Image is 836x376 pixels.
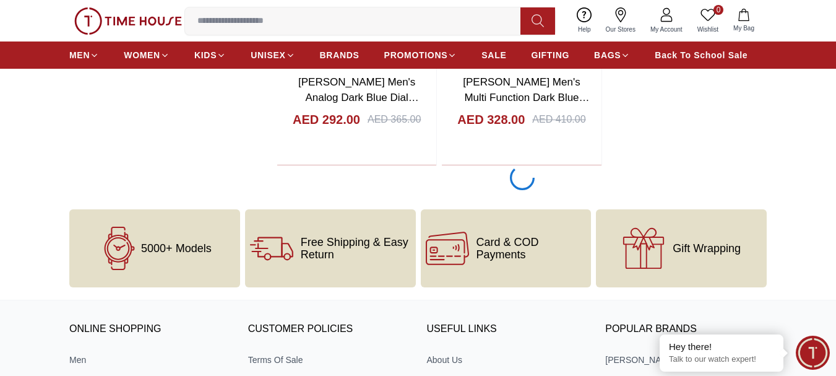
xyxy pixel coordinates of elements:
[673,242,741,255] span: Gift Wrapping
[532,112,585,127] div: AED 410.00
[194,49,217,61] span: KIDS
[531,49,569,61] span: GIFTING
[298,76,419,120] a: [PERSON_NAME] Men's Analog Dark Blue Dial Watch - LC08179.399
[251,49,285,61] span: UNISEX
[726,6,762,35] button: My Bag
[476,236,587,261] span: Card & COD Payments
[248,320,410,339] h3: CUSTOMER POLICIES
[141,242,212,255] span: 5000+ Models
[457,111,525,128] h4: AED 328.00
[384,49,448,61] span: PROMOTIONS
[573,25,596,34] span: Help
[320,44,360,66] a: BRANDS
[74,7,182,35] img: ...
[69,320,231,339] h3: ONLINE SHOPPING
[251,44,295,66] a: UNISEX
[320,49,360,61] span: BRANDS
[645,25,687,34] span: My Account
[69,354,231,366] a: Men
[427,354,588,366] a: About Us
[293,111,360,128] h4: AED 292.00
[601,25,640,34] span: Our Stores
[690,5,726,37] a: 0Wishlist
[384,44,457,66] a: PROMOTIONS
[481,49,506,61] span: SALE
[655,49,748,61] span: Back To School Sale
[605,320,767,339] h3: Popular Brands
[481,44,506,66] a: SALE
[531,44,569,66] a: GIFTING
[594,44,630,66] a: BAGS
[692,25,723,34] span: Wishlist
[248,354,410,366] a: Terms Of Sale
[69,44,99,66] a: MEN
[460,76,590,120] a: [PERSON_NAME] Men's Multi Function Dark Blue Dial Watch - LC08177.390
[605,354,767,366] a: [PERSON_NAME]
[594,49,621,61] span: BAGS
[669,354,774,365] p: Talk to our watch expert!
[124,44,170,66] a: WOMEN
[655,44,748,66] a: Back To School Sale
[301,236,411,261] span: Free Shipping & Easy Return
[598,5,643,37] a: Our Stores
[368,112,421,127] div: AED 365.00
[728,24,759,33] span: My Bag
[669,341,774,353] div: Hey there!
[796,336,830,370] div: Chat Widget
[713,5,723,15] span: 0
[194,44,226,66] a: KIDS
[124,49,160,61] span: WOMEN
[571,5,598,37] a: Help
[427,320,588,339] h3: USEFUL LINKS
[69,49,90,61] span: MEN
